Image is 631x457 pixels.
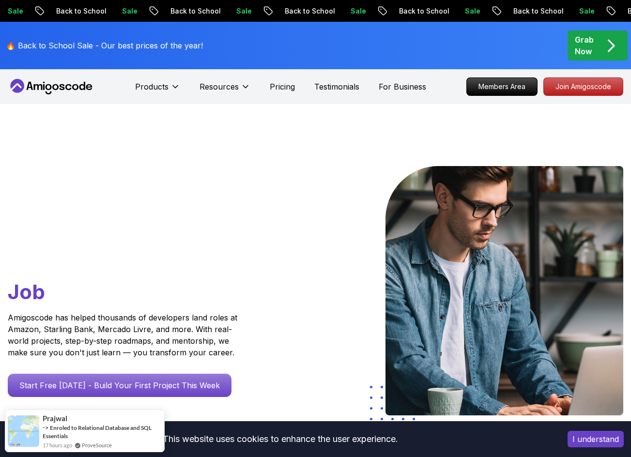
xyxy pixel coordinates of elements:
[200,81,250,100] button: Resources
[82,6,148,16] p: Back to School
[8,415,39,447] img: provesource social proof notification image
[270,81,295,92] a: Pricing
[82,441,112,449] a: ProveSource
[544,78,623,95] p: Join Amigoscode
[43,424,152,440] a: Enroled to Relational Database and SQL Essentials
[43,414,67,423] span: Prajwal
[43,441,72,449] span: 17 hours ago
[262,6,293,16] p: Sale
[8,279,45,304] span: Job
[33,6,64,16] p: Sale
[8,312,240,358] p: Amigoscode has helped thousands of developers land roles at Amazon, Starling Bank, Mercado Livre,...
[148,6,179,16] p: Sale
[491,6,522,16] p: Sale
[8,166,255,306] h1: Go From Learning to Hired: Master Java, Spring Boot & Cloud Skills That Get You the
[314,81,359,92] a: Testimonials
[196,6,262,16] p: Back to School
[467,78,537,95] p: Members Area
[6,40,203,51] p: 🔥 Back to School Sale - Our best prices of the year!
[8,374,231,397] a: Start Free [DATE] - Build Your First Project This Week
[385,166,623,415] img: hero
[379,81,426,92] a: For Business
[425,6,491,16] p: Back to School
[543,77,623,96] a: Join Amigoscode
[310,6,376,16] p: Back to School
[376,6,407,16] p: Sale
[200,81,239,92] p: Resources
[539,6,605,16] p: Back to School
[575,34,594,57] p: Grab Now
[135,81,180,100] button: Products
[43,424,49,431] span: ->
[466,77,538,96] a: Members Area
[568,431,624,447] button: Accept cookies
[135,81,169,92] p: Products
[7,428,553,450] div: This website uses cookies to enhance the user experience.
